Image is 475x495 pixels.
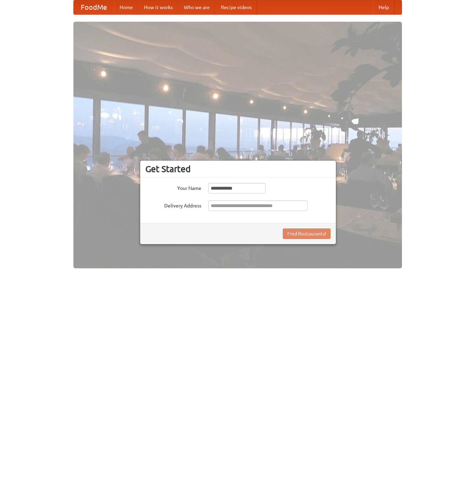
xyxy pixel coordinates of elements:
[145,183,201,192] label: Your Name
[114,0,138,14] a: Home
[145,164,331,174] h3: Get Started
[178,0,215,14] a: Who we are
[138,0,178,14] a: How it works
[74,0,114,14] a: FoodMe
[215,0,257,14] a: Recipe videos
[373,0,395,14] a: Help
[283,228,331,239] button: Find Restaurants!
[145,200,201,209] label: Delivery Address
